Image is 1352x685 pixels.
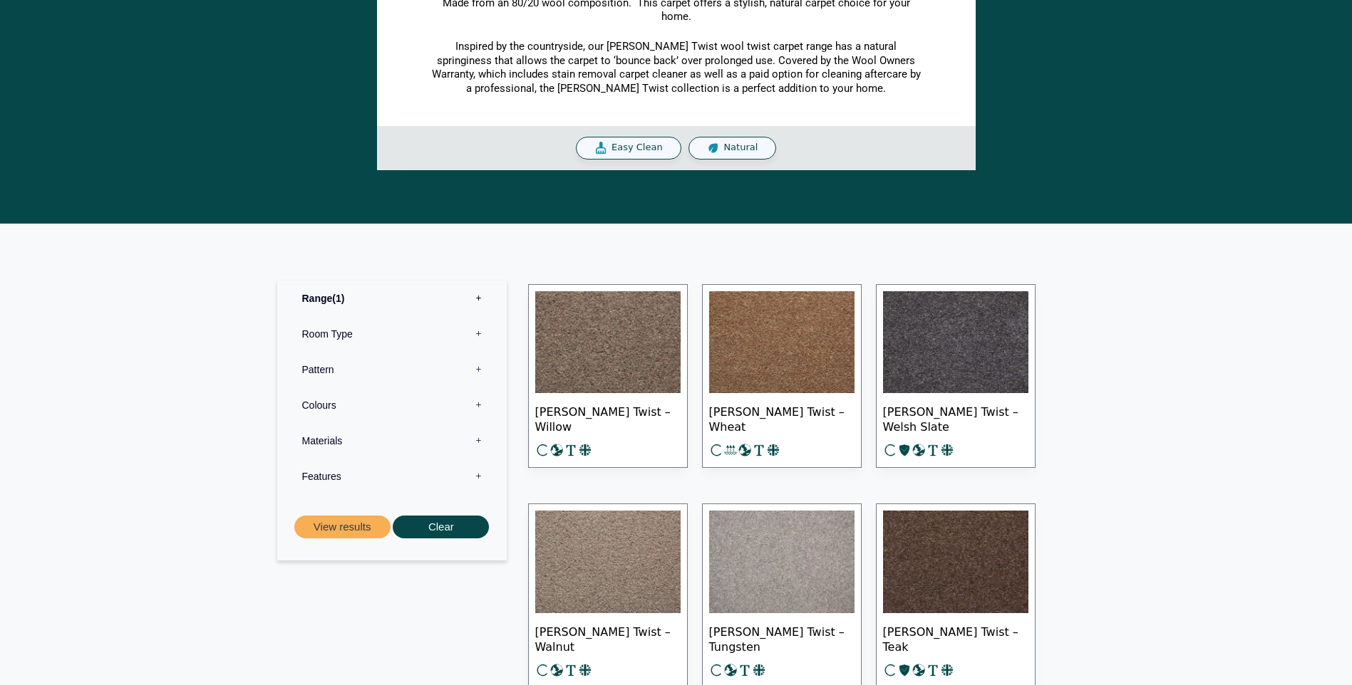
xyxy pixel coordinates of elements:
[702,284,862,469] a: [PERSON_NAME] Twist – Wheat
[709,511,855,613] img: Tomkinson Twist Tungsten
[288,423,496,459] label: Materials
[288,387,496,423] label: Colours
[332,293,344,304] span: 1
[393,516,489,539] button: Clear
[883,613,1028,663] span: [PERSON_NAME] Twist – Teak
[288,281,496,316] label: Range
[883,511,1028,613] img: Tomkinson Twist - Teak
[535,613,681,663] span: [PERSON_NAME] Twist – Walnut
[709,291,855,394] img: Tomkinson Twist - Wheat
[430,40,922,95] p: Inspired by the countryside, our [PERSON_NAME] Twist wool twist carpet range has a natural spring...
[883,393,1028,443] span: [PERSON_NAME] Twist – Welsh Slate
[723,142,758,154] span: Natural
[876,284,1036,469] a: [PERSON_NAME] Twist – Welsh Slate
[288,352,496,387] label: Pattern
[528,284,688,469] a: [PERSON_NAME] Twist – Willow
[535,393,681,443] span: [PERSON_NAME] Twist – Willow
[535,291,681,394] img: Tomkinson Twist Willow
[294,516,391,539] button: View results
[535,511,681,613] img: Tomkinson Twist - Walnut
[288,316,496,352] label: Room Type
[288,459,496,494] label: Features
[612,142,663,154] span: Easy Clean
[709,393,855,443] span: [PERSON_NAME] Twist – Wheat
[709,613,855,663] span: [PERSON_NAME] Twist – Tungsten
[883,291,1028,394] img: Tomkinson Twist Welsh Slate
